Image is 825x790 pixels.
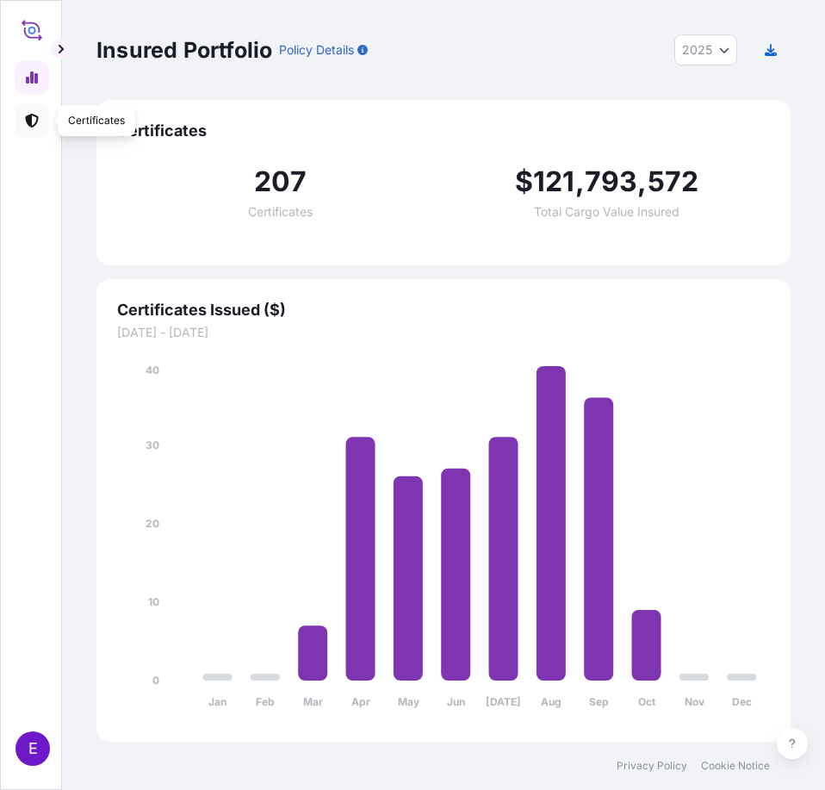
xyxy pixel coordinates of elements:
[152,674,159,687] tspan: 0
[575,168,585,196] span: ,
[208,695,226,708] tspan: Jan
[447,695,465,708] tspan: Jun
[148,595,159,608] tspan: 10
[533,168,575,196] span: 121
[589,695,609,708] tspan: Sep
[701,759,770,773] a: Cookie Notice
[638,695,656,708] tspan: Oct
[146,364,159,376] tspan: 40
[146,517,159,530] tspan: 20
[28,740,38,757] span: E
[96,36,272,64] p: Insured Portfolio
[351,695,370,708] tspan: Apr
[534,206,679,218] span: Total Cargo Value Insured
[682,41,712,59] span: 2025
[256,695,275,708] tspan: Feb
[541,695,561,708] tspan: Aug
[117,121,770,141] span: Certificates
[486,695,521,708] tspan: [DATE]
[685,695,705,708] tspan: Nov
[248,206,313,218] span: Certificates
[117,300,770,320] span: Certificates Issued ($)
[254,168,307,196] span: 207
[515,168,533,196] span: $
[146,439,159,451] tspan: 30
[279,41,354,59] p: Policy Details
[732,695,752,708] tspan: Dec
[637,168,647,196] span: ,
[617,759,687,773] a: Privacy Policy
[585,168,638,196] span: 793
[648,168,699,196] span: 572
[58,105,135,136] div: Certificates
[674,34,737,65] button: Year Selector
[117,324,770,341] span: [DATE] - [DATE]
[398,695,420,708] tspan: May
[303,695,323,708] tspan: Mar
